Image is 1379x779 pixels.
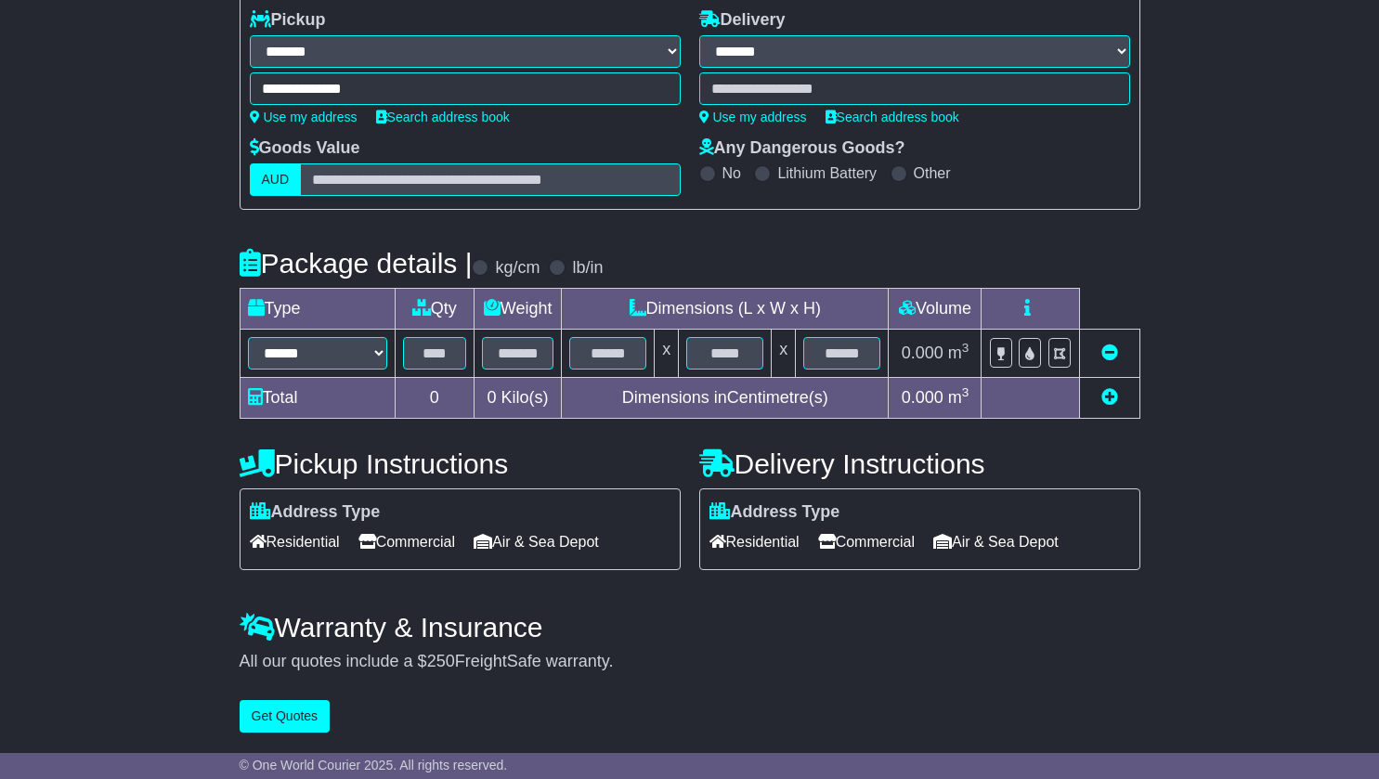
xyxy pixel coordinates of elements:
[699,110,807,124] a: Use my address
[474,527,599,556] span: Air & Sea Depot
[777,164,877,182] label: Lithium Battery
[240,448,681,479] h4: Pickup Instructions
[358,527,455,556] span: Commercial
[488,388,497,407] span: 0
[562,378,889,419] td: Dimensions in Centimetre(s)
[495,258,540,279] label: kg/cm
[933,527,1059,556] span: Air & Sea Depot
[948,388,969,407] span: m
[914,164,951,182] label: Other
[572,258,603,279] label: lb/in
[250,527,340,556] span: Residential
[250,502,381,523] label: Address Type
[699,10,786,31] label: Delivery
[376,110,510,124] a: Search address book
[1101,388,1118,407] a: Add new item
[962,341,969,355] sup: 3
[699,448,1140,479] h4: Delivery Instructions
[475,378,562,419] td: Kilo(s)
[250,10,326,31] label: Pickup
[250,138,360,159] label: Goods Value
[902,388,943,407] span: 0.000
[427,652,455,670] span: 250
[772,330,796,378] td: x
[1101,344,1118,362] a: Remove this item
[250,163,302,196] label: AUD
[250,110,358,124] a: Use my address
[240,289,395,330] td: Type
[240,652,1140,672] div: All our quotes include a $ FreightSafe warranty.
[826,110,959,124] a: Search address book
[240,612,1140,643] h4: Warranty & Insurance
[722,164,741,182] label: No
[902,344,943,362] span: 0.000
[240,700,331,733] button: Get Quotes
[240,758,508,773] span: © One World Courier 2025. All rights reserved.
[562,289,889,330] td: Dimensions (L x W x H)
[475,289,562,330] td: Weight
[655,330,679,378] td: x
[962,385,969,399] sup: 3
[240,378,395,419] td: Total
[699,138,905,159] label: Any Dangerous Goods?
[395,378,475,419] td: 0
[709,527,800,556] span: Residential
[240,248,473,279] h4: Package details |
[709,502,840,523] label: Address Type
[818,527,915,556] span: Commercial
[948,344,969,362] span: m
[395,289,475,330] td: Qty
[889,289,982,330] td: Volume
